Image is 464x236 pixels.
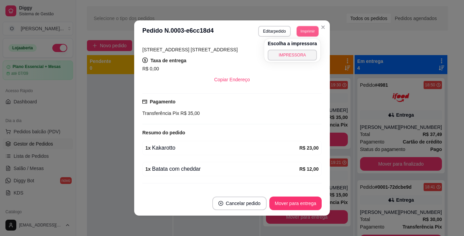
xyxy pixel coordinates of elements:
button: close-circleCancelar pedido [212,197,267,210]
strong: Taxa de entrega [150,58,186,63]
strong: 1 x [145,145,151,151]
button: Copiar Endereço [209,73,255,86]
span: [STREET_ADDRESS] [STREET_ADDRESS] [142,47,238,52]
div: Batata com cheddar [145,165,299,173]
h3: Pedido N. 0003-e6cc18d4 [142,26,214,37]
button: Close [318,22,328,33]
span: dollar [142,57,148,63]
button: IMPRESSORA [268,50,317,61]
strong: Resumo do pedido [142,130,185,135]
div: Kakarotto [145,144,299,152]
span: Transferência Pix [142,111,179,116]
strong: 1 x [145,166,151,172]
button: Mover para entrega [269,197,322,210]
span: R$ 0,00 [142,66,159,71]
span: credit-card [142,99,147,104]
span: close-circle [218,201,223,206]
button: Imprimir [297,26,319,36]
span: R$ 35,00 [302,188,322,195]
h4: Escolha a impressora [268,40,317,47]
strong: R$ 12,00 [299,166,319,172]
strong: Pagamento [150,99,175,104]
span: R$ 35,00 [179,111,200,116]
strong: R$ 23,00 [299,145,319,151]
button: Editarpedido [258,26,290,37]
